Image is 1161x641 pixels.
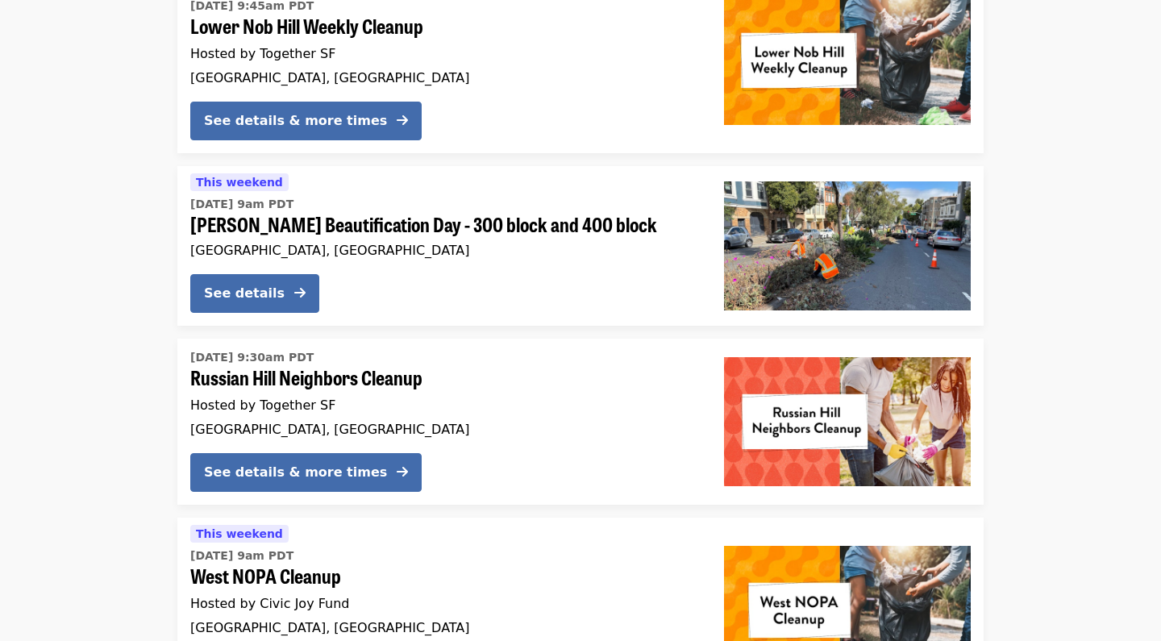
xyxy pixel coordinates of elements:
img: Russian Hill Neighbors Cleanup organized by Together SF [724,357,971,486]
time: [DATE] 9am PDT [190,196,293,213]
button: See details & more times [190,102,422,140]
div: [GEOGRAPHIC_DATA], [GEOGRAPHIC_DATA] [190,243,698,258]
span: Hosted by Together SF [190,398,335,413]
i: arrow-right icon [397,464,408,480]
div: See details [204,284,285,303]
div: [GEOGRAPHIC_DATA], [GEOGRAPHIC_DATA] [190,620,698,635]
a: See details for "Guerrero Beautification Day - 300 block and 400 block" [177,166,984,326]
a: See details for "Russian Hill Neighbors Cleanup" [177,339,984,505]
span: Russian Hill Neighbors Cleanup [190,366,698,389]
time: [DATE] 9:30am PDT [190,349,314,366]
div: See details & more times [204,111,387,131]
span: This weekend [196,527,283,540]
span: This weekend [196,176,283,189]
i: arrow-right icon [294,285,306,301]
div: See details & more times [204,463,387,482]
button: See details & more times [190,453,422,492]
div: [GEOGRAPHIC_DATA], [GEOGRAPHIC_DATA] [190,422,698,437]
button: See details [190,274,319,313]
span: Hosted by Civic Joy Fund [190,596,349,611]
div: [GEOGRAPHIC_DATA], [GEOGRAPHIC_DATA] [190,70,698,85]
img: Guerrero Beautification Day - 300 block and 400 block organized by SF Public Works [724,181,971,310]
span: Lower Nob Hill Weekly Cleanup [190,15,698,38]
span: [PERSON_NAME] Beautification Day - 300 block and 400 block [190,213,698,236]
span: Hosted by Together SF [190,46,335,61]
time: [DATE] 9am PDT [190,547,293,564]
i: arrow-right icon [397,113,408,128]
span: West NOPA Cleanup [190,564,698,588]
